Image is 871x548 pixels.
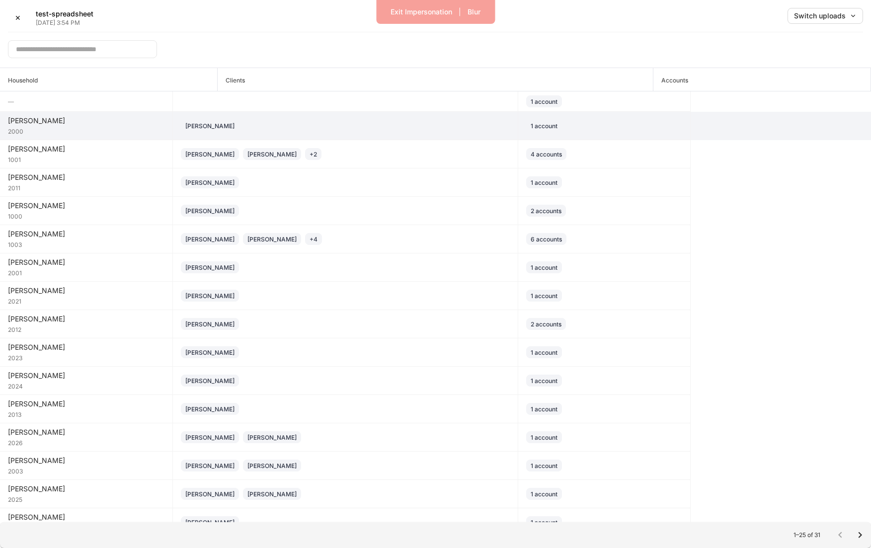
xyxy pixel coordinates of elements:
[185,319,235,329] div: [PERSON_NAME]
[8,409,164,419] div: 2013
[185,235,235,244] div: [PERSON_NAME]
[185,489,235,499] div: [PERSON_NAME]
[531,348,557,357] div: 1 account
[8,97,164,106] h6: —
[8,494,164,504] div: 2025
[461,4,487,20] button: Blur
[793,531,820,539] p: 1–25 of 31
[531,518,557,527] div: 1 account
[531,235,562,244] div: 6 accounts
[8,229,164,239] div: [PERSON_NAME]
[531,206,561,216] div: 2 accounts
[8,352,164,362] div: 2023
[185,404,235,414] div: [PERSON_NAME]
[8,116,164,126] div: [PERSON_NAME]
[794,12,857,19] div: Switch uploads
[8,211,164,221] div: 1000
[531,263,557,272] div: 1 account
[8,144,164,154] div: [PERSON_NAME]
[531,319,561,329] div: 2 accounts
[8,399,164,409] div: [PERSON_NAME]
[310,150,317,159] div: + 2
[8,267,164,277] div: 2001
[218,68,653,91] span: Clients
[653,76,688,85] h6: Accounts
[8,381,164,391] div: 2024
[247,150,297,159] div: [PERSON_NAME]
[531,150,562,159] div: 4 accounts
[531,433,557,442] div: 1 account
[8,437,164,447] div: 2026
[185,348,235,357] div: [PERSON_NAME]
[185,263,235,272] div: [PERSON_NAME]
[384,4,459,20] button: Exit Impersonation
[36,9,93,19] h5: test-spreadsheet
[8,342,164,352] div: [PERSON_NAME]
[185,376,235,386] div: [PERSON_NAME]
[531,461,557,470] div: 1 account
[310,235,317,244] div: + 4
[36,19,93,27] p: [DATE] 3:54 PM
[531,291,557,301] div: 1 account
[8,8,28,28] button: ✕
[247,235,297,244] div: [PERSON_NAME]
[531,376,557,386] div: 1 account
[850,525,870,545] button: Go to next page
[185,433,235,442] div: [PERSON_NAME]
[8,371,164,381] div: [PERSON_NAME]
[185,206,235,216] div: [PERSON_NAME]
[531,178,557,187] div: 1 account
[531,404,557,414] div: 1 account
[8,466,164,475] div: 2003
[653,68,871,91] span: Accounts
[8,172,164,182] div: [PERSON_NAME]
[8,427,164,437] div: [PERSON_NAME]
[8,286,164,296] div: [PERSON_NAME]
[247,461,297,470] div: [PERSON_NAME]
[15,14,21,21] div: ✕
[247,489,297,499] div: [PERSON_NAME]
[8,296,164,306] div: 2021
[788,8,863,24] button: Switch uploads
[8,257,164,267] div: [PERSON_NAME]
[8,182,164,192] div: 2011
[185,178,235,187] div: [PERSON_NAME]
[391,8,452,15] div: Exit Impersonation
[185,121,235,131] div: [PERSON_NAME]
[185,518,235,527] div: [PERSON_NAME]
[531,489,557,499] div: 1 account
[8,239,164,249] div: 1003
[8,314,164,324] div: [PERSON_NAME]
[185,291,235,301] div: [PERSON_NAME]
[468,8,480,15] div: Blur
[8,484,164,494] div: [PERSON_NAME]
[531,121,557,131] div: 1 account
[218,76,245,85] h6: Clients
[8,324,164,334] div: 2012
[8,512,164,522] div: [PERSON_NAME]
[185,150,235,159] div: [PERSON_NAME]
[531,97,557,106] div: 1 account
[8,126,164,136] div: 2000
[247,433,297,442] div: [PERSON_NAME]
[8,456,164,466] div: [PERSON_NAME]
[185,461,235,470] div: [PERSON_NAME]
[8,201,164,211] div: [PERSON_NAME]
[8,154,164,164] div: 1001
